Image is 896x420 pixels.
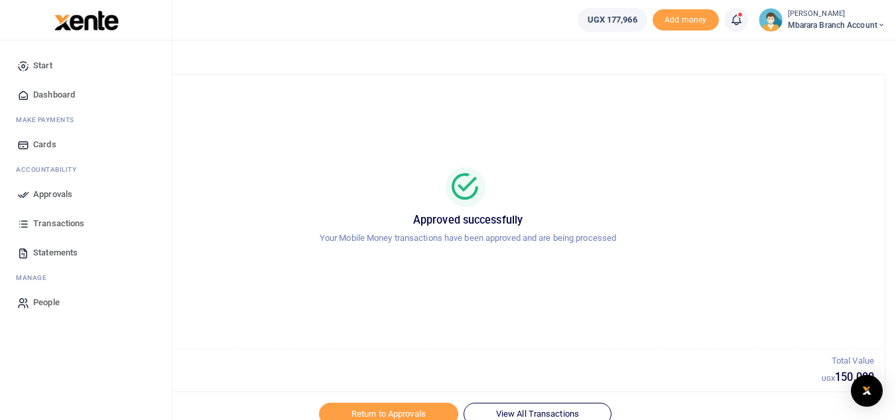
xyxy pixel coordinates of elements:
[33,138,56,151] span: Cards
[11,109,161,130] li: M
[33,59,52,72] span: Start
[822,354,874,368] p: Total Value
[578,8,647,32] a: UGX 177,966
[33,217,84,230] span: Transactions
[11,209,161,238] a: Transactions
[572,8,653,32] li: Wallet ballance
[822,375,835,382] small: UGX
[822,371,874,384] h5: 150,000
[11,180,161,209] a: Approvals
[62,371,822,384] h5: 1
[11,80,161,109] a: Dashboard
[588,13,637,27] span: UGX 177,966
[23,115,74,125] span: ake Payments
[788,19,885,31] span: Mbarara Branch account
[67,214,869,227] h5: Approved successfully
[653,14,719,24] a: Add money
[11,130,161,159] a: Cards
[759,8,885,32] a: profile-user [PERSON_NAME] Mbarara Branch account
[11,288,161,317] a: People
[11,159,161,180] li: Ac
[653,9,719,31] li: Toup your wallet
[851,375,883,407] div: Open Intercom Messenger
[788,9,885,20] small: [PERSON_NAME]
[53,15,119,25] a: logo-small logo-large logo-large
[11,267,161,288] li: M
[33,88,75,102] span: Dashboard
[26,165,76,175] span: countability
[54,11,119,31] img: logo-large
[23,273,47,283] span: anage
[33,296,60,309] span: People
[759,8,783,32] img: profile-user
[33,188,72,201] span: Approvals
[11,238,161,267] a: Statements
[33,246,78,259] span: Statements
[62,354,822,368] p: Total Transactions
[653,9,719,31] span: Add money
[67,232,869,245] p: Your Mobile Money transactions have been approved and are being processed
[11,51,161,80] a: Start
